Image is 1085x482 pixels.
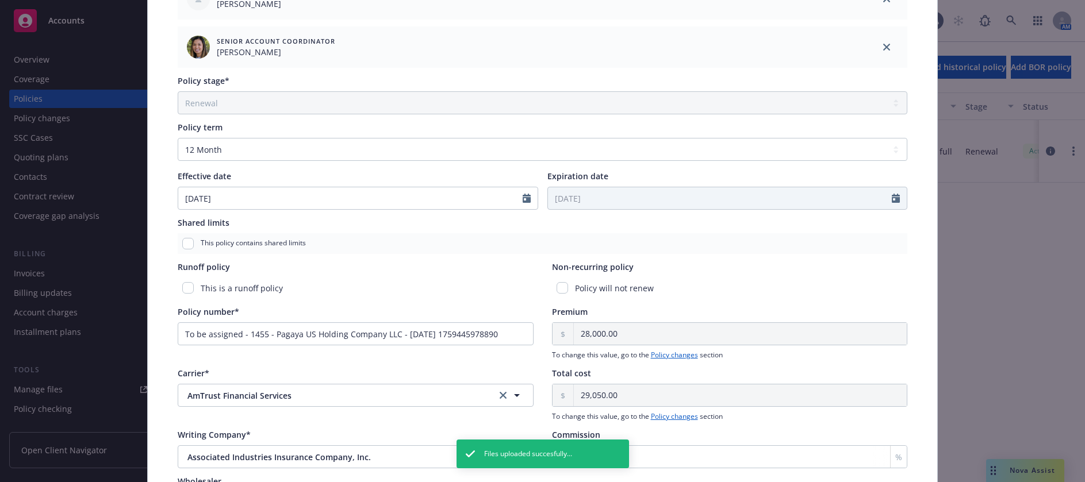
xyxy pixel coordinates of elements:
[574,323,907,345] input: 0.00
[651,411,698,421] a: Policy changes
[651,350,698,360] a: Policy changes
[187,390,477,402] span: AmTrust Financial Services
[895,451,902,463] span: %
[880,40,894,54] a: close
[178,306,239,317] span: Policy number*
[496,388,510,402] a: clear selection
[552,277,908,299] div: Policy will not renew
[217,46,335,58] span: [PERSON_NAME]
[552,350,908,360] span: To change this value, go to the section
[178,429,251,440] span: Writing Company*
[187,451,477,463] span: Associated Industries Insurance Company, Inc.
[548,187,892,209] input: MM/DD/YYYY
[178,122,223,133] span: Policy term
[892,194,900,203] svg: Calendar
[178,277,534,299] div: This is a runoff policy
[187,36,210,59] img: employee photo
[484,449,572,459] span: Files uploaded succesfully...
[178,261,230,272] span: Runoff policy
[552,306,588,317] span: Premium
[178,217,229,228] span: Shared limits
[178,233,907,254] div: This policy contains shared limits
[178,384,534,407] button: AmTrust Financial Servicesclear selection
[547,171,608,182] span: Expiration date
[178,75,229,86] span: Policy stage*
[178,187,523,209] input: MM/DD/YYYY
[217,36,335,46] span: Senior Account Coordinator
[552,261,634,272] span: Non-recurring policy
[178,368,209,379] span: Carrier*
[178,445,534,468] button: Associated Industries Insurance Company, Inc.clear selection
[552,411,908,422] span: To change this value, go to the section
[574,384,907,406] input: 0.00
[178,171,231,182] span: Effective date
[552,368,591,379] span: Total cost
[552,429,600,440] span: Commission
[523,194,531,203] svg: Calendar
